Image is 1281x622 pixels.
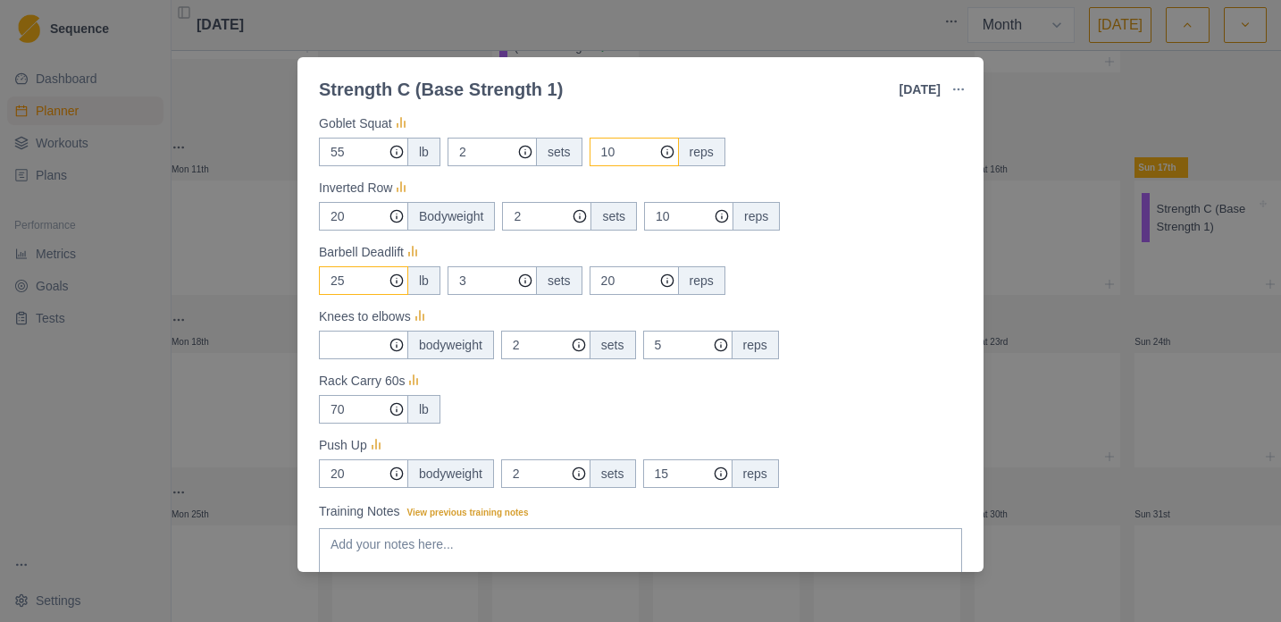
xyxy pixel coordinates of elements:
p: Goblet Squat [319,114,392,133]
div: reps [732,459,779,488]
p: Rack Carry 60s [319,372,405,391]
div: Strength C (Base Strength 1) [319,76,563,103]
div: lb [407,266,440,295]
p: Barbell Deadlift [319,243,404,262]
p: Push Up [319,436,367,455]
div: sets [590,459,636,488]
div: reps [732,331,779,359]
span: View previous training notes [407,508,529,517]
div: lb [407,138,440,166]
div: sets [536,138,582,166]
div: reps [678,266,725,295]
div: bodyweight [407,459,494,488]
div: sets [590,331,636,359]
div: sets [536,266,582,295]
p: Knees to elbows [319,307,411,326]
p: [DATE] [900,80,941,99]
div: Bodyweight [407,202,495,231]
div: reps [733,202,780,231]
label: Training Notes [319,502,951,521]
div: bodyweight [407,331,494,359]
div: reps [678,138,725,166]
div: lb [407,395,440,424]
p: Inverted Row [319,179,392,198]
div: sets [590,202,637,231]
